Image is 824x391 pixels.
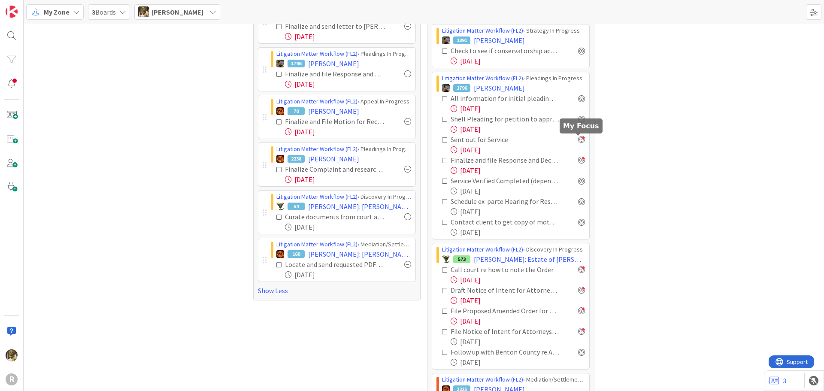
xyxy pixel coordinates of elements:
a: Litigation Matter Workflow (FL2) [276,97,357,105]
span: [PERSON_NAME]: [PERSON_NAME] English [308,201,411,212]
div: Locate and send requested PDFs to client [285,259,385,270]
div: All information for initial pleading obtained - [451,93,559,103]
a: Litigation Matter Workflow (FL2) [276,240,357,248]
a: Litigation Matter Workflow (FL2) [276,50,357,58]
div: 70 [288,107,305,115]
div: Shell Pleading for petition to approve of distribution - created by paralegal [451,114,559,124]
img: TR [276,107,284,115]
div: › Discovery In Progress [276,192,411,201]
div: [DATE] [285,174,411,185]
div: Finalize Complaint and research fee authority [285,164,385,174]
div: [DATE] [451,124,585,134]
div: [DATE] [285,222,411,232]
span: [PERSON_NAME] [308,58,359,69]
a: Show Less [258,285,416,296]
div: [DATE] [451,206,585,217]
img: TR [276,250,284,258]
div: Finalize and file Response and Declaration [451,155,559,165]
div: › Strategy In Progress [442,26,585,35]
div: Follow up with Benton County re Amended Order (after 1:30) [451,347,559,357]
div: Contact client to get copy of mother's trust [451,217,559,227]
div: [DATE] [451,275,585,285]
img: DG [138,6,149,17]
div: [DATE] [451,357,585,367]
div: › Discovery In Progress [442,245,585,254]
div: [DATE] [451,186,585,196]
a: Litigation Matter Workflow (FL2) [442,376,523,383]
div: Call court re how to note the Order [451,264,559,275]
div: Draft Notice of Intent for Attorneys Fees [451,285,559,295]
div: [DATE] [451,336,585,347]
div: [DATE] [451,295,585,306]
div: › Appeal In Progress [276,97,411,106]
div: 1391 [453,36,470,44]
span: Boards [92,7,116,17]
div: [DATE] [451,103,585,114]
div: Finalize and file Response and Declaration [285,69,385,79]
h5: My Focus [563,122,599,130]
div: [DATE] [451,56,585,66]
div: Schedule ex-parte Hearing for Restraining Order? [451,196,559,206]
a: Litigation Matter Workflow (FL2) [442,246,523,253]
div: 54 [288,203,305,210]
span: [PERSON_NAME] [151,7,203,17]
img: MW [442,84,450,92]
div: › Pleadings In Progress [442,74,585,83]
img: NC [442,255,450,263]
a: Litigation Matter Workflow (FL2) [442,27,523,34]
div: [DATE] [285,127,411,137]
div: 1796 [453,84,470,92]
img: Visit kanbanzone.com [6,6,18,18]
div: › Pleadings In Progress [276,145,411,154]
img: TR [276,155,284,163]
div: [DATE] [451,145,585,155]
div: File Proposed Amended Order for ex parte [451,306,559,316]
div: › Mediation/Settlement in Progress [276,240,411,249]
a: Litigation Matter Workflow (FL2) [442,74,523,82]
a: Litigation Matter Workflow (FL2) [276,145,357,153]
div: Curate documents from court and send to client (see 8/15 email) [285,212,385,222]
span: [PERSON_NAME] [308,154,359,164]
span: [PERSON_NAME]: Estate of [PERSON_NAME] [474,254,585,264]
div: Service Verified Completed (depends on service method) [451,176,559,186]
div: 2238 [288,155,305,163]
a: Litigation Matter Workflow (FL2) [276,193,357,200]
span: [PERSON_NAME]: [PERSON_NAME] [PERSON_NAME] [308,249,411,259]
img: MW [276,60,284,67]
div: [DATE] [451,165,585,176]
div: [DATE] [285,79,411,89]
div: › Pleadings In Progress [276,49,411,58]
div: › Mediation/Settlement Queue [442,375,585,384]
div: Finalize and File Motion for Reconsideration. [285,116,385,127]
div: File Notice of Intent for Attorneys Fees [451,326,559,336]
img: DG [6,349,18,361]
div: Finalize and send letter to [PERSON_NAME] [PERSON_NAME] [285,21,385,31]
img: MW [442,36,450,44]
div: Check to see if conservatorship accounting has been filed (checked 7/30) [451,45,559,56]
span: [PERSON_NAME] [308,106,359,116]
span: Support [18,1,39,12]
span: My Zone [44,7,70,17]
span: [PERSON_NAME] [474,35,525,45]
div: R [6,373,18,385]
b: 3 [92,8,95,16]
div: [DATE] [285,270,411,280]
div: [DATE] [285,31,411,42]
span: [PERSON_NAME] [474,83,525,93]
div: Sent out for Service [451,134,539,145]
div: 160 [288,250,305,258]
div: [DATE] [451,316,585,326]
img: NC [276,203,284,210]
div: 573 [453,255,470,263]
div: [DATE] [451,227,585,237]
div: 1796 [288,60,305,67]
a: 3 [769,376,786,386]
